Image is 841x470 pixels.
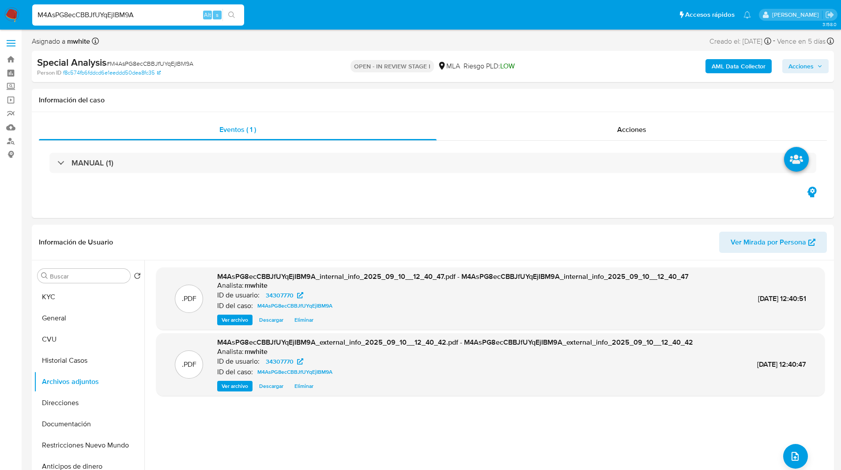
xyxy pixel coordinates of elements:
[217,357,260,366] p: ID de usuario:
[712,59,766,73] b: AML Data Collector
[783,444,808,469] button: upload-file
[254,301,336,311] a: M4AsPG8ecCBBJfUYqEjIBM9A
[72,158,113,168] h3: MANUAL (1)
[351,60,434,72] p: OPEN - IN REVIEW STAGE I
[34,392,144,414] button: Direcciones
[41,272,48,279] button: Buscar
[290,315,318,325] button: Eliminar
[32,9,244,21] input: Buscar usuario o caso...
[217,381,253,391] button: Ver archivo
[260,290,309,301] a: 34307770
[254,367,336,377] a: M4AsPG8ecCBBJfUYqEjIBM9A
[222,316,248,324] span: Ver archivo
[294,316,313,324] span: Eliminar
[259,382,283,391] span: Descargar
[217,271,689,282] span: M4AsPG8ecCBBJfUYqEjIBM9A_internal_info_2025_09_10__12_40_47.pdf - M4AsPG8ecCBBJfUYqEjIBM9A_intern...
[825,10,834,19] a: Salir
[743,11,751,19] a: Notificaciones
[32,37,90,46] span: Asignado a
[223,9,241,21] button: search-icon
[63,69,161,77] a: f8c574fb6fddcd6e1eeddd50dea8fc35
[39,96,827,105] h1: Información del caso
[39,238,113,247] h1: Información de Usuario
[65,36,90,46] b: mwhite
[266,290,294,301] span: 34307770
[216,11,219,19] span: s
[182,294,196,304] p: .PDF
[709,35,771,47] div: Creado el: [DATE]
[705,59,772,73] button: AML Data Collector
[134,272,141,282] button: Volver al orden por defecto
[34,371,144,392] button: Archivos adjuntos
[500,61,515,71] span: LOW
[217,368,253,376] p: ID del caso:
[773,35,775,47] span: -
[772,11,822,19] p: matiasagustin.white@mercadolibre.com
[217,291,260,300] p: ID de usuario:
[34,350,144,371] button: Historial Casos
[217,347,244,356] p: Analista:
[222,382,248,391] span: Ver archivo
[719,232,827,253] button: Ver Mirada por Persona
[217,337,693,347] span: M4AsPG8ecCBBJfUYqEjIBM9A_external_info_2025_09_10__12_40_42.pdf - M4AsPG8ecCBBJfUYqEjIBM9A_extern...
[50,272,127,280] input: Buscar
[106,59,193,68] span: # M4AsPG8ecCBBJfUYqEjIBM9A
[290,381,318,391] button: Eliminar
[34,286,144,308] button: KYC
[788,59,814,73] span: Acciones
[257,367,332,377] span: M4AsPG8ecCBBJfUYqEjIBM9A
[685,10,735,19] span: Accesos rápidos
[259,316,283,324] span: Descargar
[245,281,268,290] h6: mwhite
[34,329,144,350] button: CVU
[34,308,144,329] button: General
[464,61,515,71] span: Riesgo PLD:
[37,55,106,69] b: Special Analysis
[782,59,829,73] button: Acciones
[217,315,253,325] button: Ver archivo
[255,315,288,325] button: Descargar
[217,281,244,290] p: Analista:
[245,347,268,356] h6: mwhite
[34,435,144,456] button: Restricciones Nuevo Mundo
[257,301,332,311] span: M4AsPG8ecCBBJfUYqEjIBM9A
[49,153,816,173] div: MANUAL (1)
[182,360,196,369] p: .PDF
[217,301,253,310] p: ID del caso:
[37,69,61,77] b: Person ID
[266,356,294,367] span: 34307770
[294,382,313,391] span: Eliminar
[204,11,211,19] span: Alt
[219,124,256,135] span: Eventos ( 1 )
[731,232,806,253] span: Ver Mirada por Persona
[437,61,460,71] div: MLA
[777,37,826,46] span: Vence en 5 días
[617,124,646,135] span: Acciones
[255,381,288,391] button: Descargar
[34,414,144,435] button: Documentación
[758,293,806,304] span: [DATE] 12:40:51
[757,359,806,369] span: [DATE] 12:40:47
[260,356,309,367] a: 34307770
